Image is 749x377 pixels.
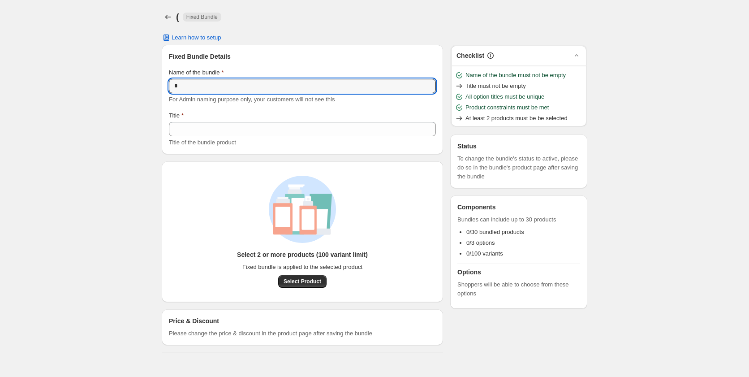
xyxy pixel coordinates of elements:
span: 0/30 bundled products [466,229,524,235]
h1: ( [176,12,179,22]
span: 0/3 options [466,239,495,246]
h3: Checklist [456,51,484,60]
h3: Select 2 or more products (100 variant limit) [237,250,368,259]
span: Please change the price & discount in the product page after saving the bundle [169,329,372,338]
span: All option titles must be unique [465,92,544,101]
span: Shoppers will be able to choose from these options [457,280,580,298]
span: Title must not be empty [465,82,526,91]
span: Product constraints must be met [465,103,549,112]
h3: Components [457,203,496,212]
span: 0/100 variants [466,250,503,257]
h3: Options [457,268,580,277]
h3: Status [457,142,580,151]
span: Select Product [284,278,321,285]
span: For Admin naming purpose only, your customers will not see this [169,96,335,103]
span: Title of the bundle product [169,139,236,146]
span: At least 2 products must be be selected [465,114,568,123]
button: Select Product [278,275,327,288]
label: Title [169,111,184,120]
span: Bundles can include up to 30 products [457,215,580,224]
button: Back [162,11,174,23]
h3: Price & Discount [169,316,219,325]
span: Learn how to setup [172,34,221,41]
h3: Fixed Bundle Details [169,52,436,61]
span: Fixed Bundle [186,13,218,21]
label: Name of the bundle [169,68,224,77]
span: Name of the bundle must not be empty [465,71,566,80]
span: Fixed bundle is applied to the selected product [242,263,362,272]
button: Learn how to setup [156,31,227,44]
span: To change the bundle's status to active, please do so in the bundle's product page after saving t... [457,154,580,181]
